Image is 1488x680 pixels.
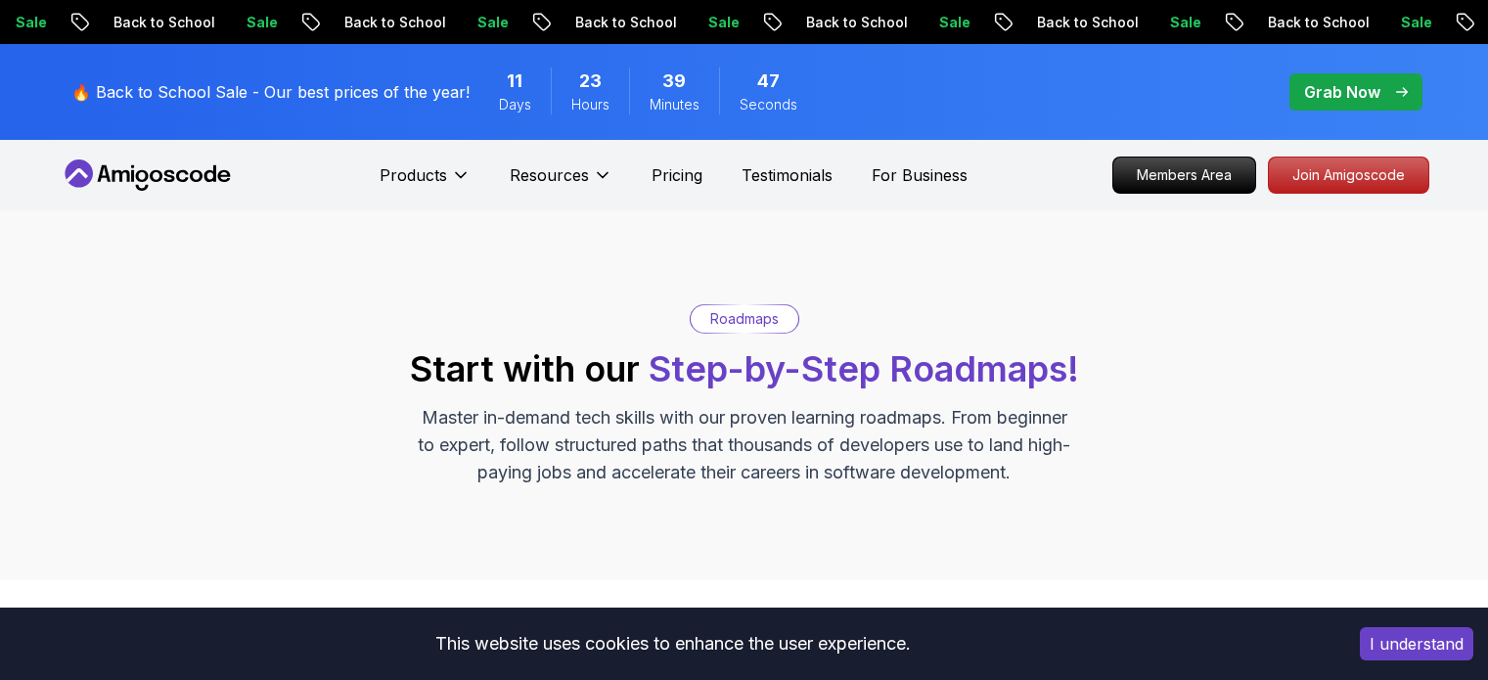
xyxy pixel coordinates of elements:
[507,68,522,95] span: 11 Days
[579,68,602,95] span: 23 Hours
[740,95,797,114] span: Seconds
[1261,13,1394,32] p: Back to School
[650,95,699,114] span: Minutes
[742,163,833,187] a: Testimonials
[471,13,533,32] p: Sale
[510,163,589,187] p: Resources
[1268,157,1429,194] a: Join Amigoscode
[71,80,470,104] p: 🔥 Back to School Sale - Our best prices of the year!
[710,309,779,329] p: Roadmaps
[9,13,71,32] p: Sale
[799,13,932,32] p: Back to School
[1113,158,1255,193] p: Members Area
[240,13,302,32] p: Sale
[932,13,995,32] p: Sale
[701,13,764,32] p: Sale
[1394,13,1457,32] p: Sale
[649,347,1079,390] span: Step-by-Step Roadmaps!
[15,622,1330,665] div: This website uses cookies to enhance the user experience.
[410,349,1079,388] h2: Start with our
[571,95,609,114] span: Hours
[757,68,780,95] span: 47 Seconds
[568,13,701,32] p: Back to School
[1269,158,1428,193] p: Join Amigoscode
[416,404,1073,486] p: Master in-demand tech skills with our proven learning roadmaps. From beginner to expert, follow s...
[1360,627,1473,660] button: Accept cookies
[1304,80,1380,104] p: Grab Now
[380,163,471,203] button: Products
[499,95,531,114] span: Days
[380,163,447,187] p: Products
[872,163,968,187] a: For Business
[107,13,240,32] p: Back to School
[1112,157,1256,194] a: Members Area
[662,68,686,95] span: 39 Minutes
[1030,13,1163,32] p: Back to School
[510,163,612,203] button: Resources
[338,13,471,32] p: Back to School
[652,163,702,187] a: Pricing
[1163,13,1226,32] p: Sale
